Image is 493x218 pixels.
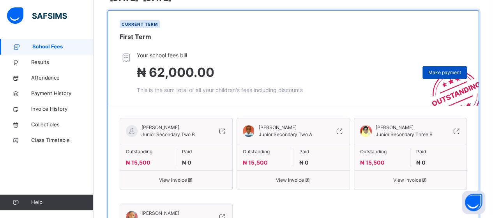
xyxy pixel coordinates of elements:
[141,124,195,131] span: [PERSON_NAME]
[126,177,226,184] span: View invoice
[31,90,94,97] span: Payment History
[258,131,312,137] span: Junior Secondary Two A
[137,51,303,59] span: Your school fees bill
[422,61,479,106] img: outstanding-stamp.3c148f88c3ebafa6da95868fa43343a1.svg
[416,159,426,166] span: ₦ 0
[299,159,308,166] span: ₦ 0
[126,148,170,155] span: Outstanding
[243,177,343,184] span: View invoice
[126,159,150,166] span: ₦ 15,500
[31,121,94,129] span: Collectibles
[182,148,226,155] span: Paid
[141,210,195,217] span: [PERSON_NAME]
[182,159,191,166] span: ₦ 0
[32,43,94,51] span: School Fees
[299,148,343,155] span: Paid
[360,159,385,166] span: ₦ 15,500
[31,105,94,113] span: Invoice History
[31,136,94,144] span: Class Timetable
[376,124,433,131] span: [PERSON_NAME]
[243,148,287,155] span: Outstanding
[122,22,158,27] span: Current term
[258,124,312,131] span: [PERSON_NAME]
[376,131,433,137] span: Junior Secondary Three B
[462,191,485,214] button: Open asap
[31,58,94,66] span: Results
[120,33,151,41] span: First Term
[428,69,461,76] span: Make payment
[141,131,195,137] span: Junior Secondary Two B
[31,74,94,82] span: Attendance
[360,177,461,184] span: View invoice
[31,199,93,206] span: Help
[243,159,267,166] span: ₦ 15,500
[137,87,303,93] span: This is the sum total of all your children's fees including discounts
[416,148,461,155] span: Paid
[360,148,404,155] span: Outstanding
[7,7,67,24] img: safsims
[137,65,214,80] span: ₦ 62,000.00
